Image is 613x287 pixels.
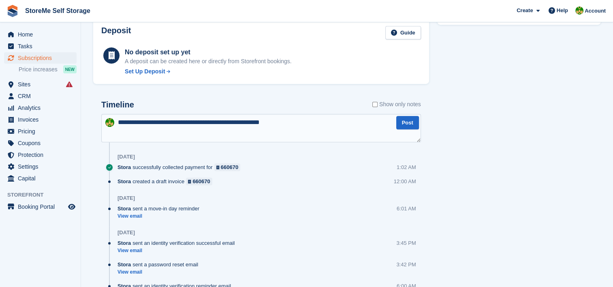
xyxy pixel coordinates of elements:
a: menu [4,173,77,184]
a: StoreMe Self Storage [22,4,94,17]
div: NEW [63,65,77,73]
span: Coupons [18,137,66,149]
span: Stora [117,205,131,212]
div: sent a password reset email [117,261,202,268]
span: Stora [117,178,131,185]
span: Settings [18,161,66,172]
div: No deposit set up yet [125,47,292,57]
i: Smart entry sync failures have occurred [66,81,73,88]
span: Protection [18,149,66,161]
a: menu [4,52,77,64]
div: successfully collected payment for [117,163,244,171]
span: CRM [18,90,66,102]
div: 660670 [192,178,210,185]
img: StorMe [105,118,114,127]
label: Show only notes [372,100,421,109]
span: Tasks [18,41,66,52]
a: menu [4,102,77,114]
span: Stora [117,239,131,247]
span: Analytics [18,102,66,114]
a: menu [4,90,77,102]
span: Storefront [7,191,81,199]
a: menu [4,201,77,212]
input: Show only notes [372,100,378,109]
div: 660670 [221,163,238,171]
span: Price increases [19,66,58,73]
span: Sites [18,79,66,90]
a: Guide [385,26,421,39]
span: Capital [18,173,66,184]
div: 6:01 AM [397,205,416,212]
span: Stora [117,163,131,171]
h2: Timeline [101,100,134,109]
span: Subscriptions [18,52,66,64]
a: Set Up Deposit [125,67,292,76]
a: menu [4,126,77,137]
a: Price increases NEW [19,65,77,74]
div: sent an identity verification successful email [117,239,239,247]
a: menu [4,114,77,125]
span: Help [557,6,568,15]
a: 660670 [186,178,212,185]
div: created a draft invoice [117,178,216,185]
a: Preview store [67,202,77,212]
span: Create [517,6,533,15]
span: Invoices [18,114,66,125]
div: 12:00 AM [394,178,416,185]
div: 1:02 AM [397,163,416,171]
a: menu [4,41,77,52]
a: menu [4,161,77,172]
a: View email [117,247,239,254]
div: Set Up Deposit [125,67,165,76]
a: menu [4,149,77,161]
span: Account [585,7,606,15]
div: [DATE] [117,154,135,160]
a: menu [4,137,77,149]
img: StorMe [575,6,583,15]
div: [DATE] [117,229,135,236]
span: Stora [117,261,131,268]
div: sent a move-in day reminder [117,205,203,212]
span: Booking Portal [18,201,66,212]
a: View email [117,269,202,276]
span: Pricing [18,126,66,137]
button: Post [396,116,419,129]
a: menu [4,79,77,90]
img: stora-icon-8386f47178a22dfd0bd8f6a31ec36ba5ce8667c1dd55bd0f319d3a0aa187defe.svg [6,5,19,17]
div: 3:42 PM [396,261,416,268]
span: Home [18,29,66,40]
a: menu [4,29,77,40]
a: View email [117,213,203,220]
a: 660670 [214,163,241,171]
p: A deposit can be created here or directly from Storefront bookings. [125,57,292,66]
h2: Deposit [101,26,131,39]
div: [DATE] [117,195,135,201]
div: 3:45 PM [396,239,416,247]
